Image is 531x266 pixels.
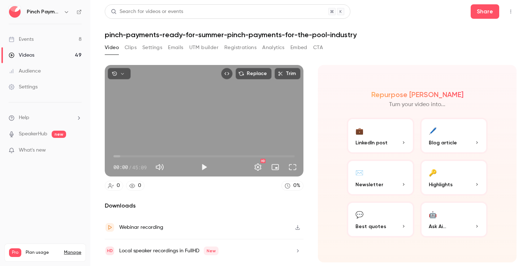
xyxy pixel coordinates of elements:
div: HD [260,159,265,163]
span: 45:09 [132,163,147,171]
button: Clips [125,42,137,53]
span: 00:00 [113,163,128,171]
button: Settings [142,42,162,53]
span: new [52,131,66,138]
button: Play [197,160,211,174]
div: Settings [9,83,38,91]
li: help-dropdown-opener [9,114,82,122]
div: Local speaker recordings in FullHD [119,247,219,255]
span: Pro [9,248,21,257]
button: Turn on miniplayer [268,160,282,174]
button: Video [105,42,119,53]
button: Top Bar Actions [505,6,517,17]
h2: Repurpose [PERSON_NAME] [371,90,463,99]
button: Share [471,4,499,19]
span: Plan usage [26,250,60,256]
button: Emails [168,42,183,53]
div: 🔑 [429,167,437,178]
div: 💬 [355,209,363,220]
div: ✉️ [355,167,363,178]
p: Turn your video into... [389,100,445,109]
div: Webinar recording [119,223,163,232]
iframe: Noticeable Trigger [73,147,82,154]
button: 💬Best quotes [347,201,414,237]
h2: Downloads [105,201,303,210]
button: Registrations [224,42,256,53]
div: 🤖 [429,209,437,220]
span: New [204,247,219,255]
button: Trim [275,68,301,79]
span: Ask Ai... [429,223,446,230]
button: ✉️Newsletter [347,160,414,196]
span: Highlights [429,181,453,188]
a: SpeakerHub [19,130,47,138]
span: What's new [19,147,46,154]
button: UTM builder [189,42,219,53]
a: 0 [105,181,123,191]
button: 🖊️Blog article [420,118,488,154]
span: / [129,163,131,171]
button: Replace [236,68,272,79]
button: Settings [251,160,265,174]
h6: Pinch Payments [27,8,61,16]
span: LinkedIn post [355,139,388,147]
h1: pinch-payments-ready-for-summer-pinch-payments-for-the-pool-industry [105,30,517,39]
button: Mute [152,160,167,174]
div: 💼 [355,125,363,136]
div: Videos [9,52,34,59]
div: Search for videos or events [111,8,183,16]
button: Full screen [285,160,300,174]
button: Analytics [262,42,285,53]
button: 🔑Highlights [420,160,488,196]
button: Embed video [221,68,233,79]
div: Events [9,36,34,43]
div: 🖊️ [429,125,437,136]
span: Blog article [429,139,457,147]
div: 00:00 [113,163,147,171]
div: Audience [9,67,41,75]
button: Embed [290,42,307,53]
div: 0 [138,182,141,189]
button: 🤖Ask Ai... [420,201,488,237]
a: Manage [64,250,81,256]
button: CTA [313,42,323,53]
a: 0 [126,181,144,191]
a: 0% [281,181,303,191]
div: 0 [117,182,120,189]
span: Help [19,114,29,122]
img: Pinch Payments [9,6,21,18]
span: Best quotes [355,223,386,230]
button: 💼LinkedIn post [347,118,414,154]
div: 0 % [293,182,300,189]
span: Newsletter [355,181,383,188]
